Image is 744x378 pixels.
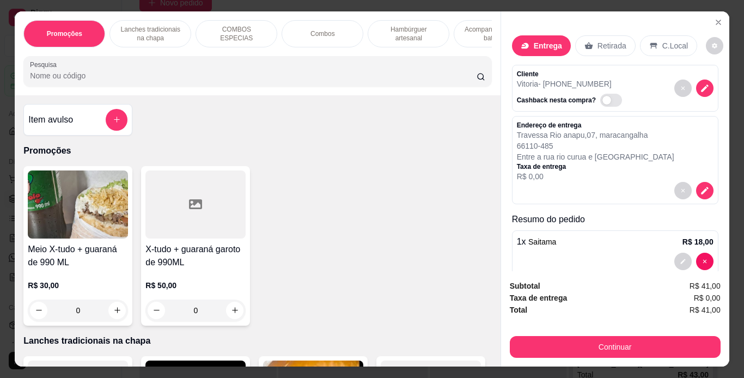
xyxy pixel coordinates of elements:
span: R$ 41,00 [690,304,721,316]
button: decrease-product-quantity [674,182,692,199]
button: decrease-product-quantity [674,253,692,270]
p: 1 x [517,235,557,248]
p: R$ 50,00 [145,280,246,291]
p: Resumo do pedido [512,213,718,226]
strong: Subtotal [510,282,540,290]
label: Automatic updates [600,94,626,107]
span: R$ 41,00 [690,280,721,292]
button: decrease-product-quantity [696,80,713,97]
p: Lanches tradicionais na chapa [119,25,182,42]
button: increase-product-quantity [226,302,243,319]
button: Close [710,14,727,31]
p: Combos [310,29,335,38]
p: Cashback nesta compra? [517,96,596,105]
p: Promoções [23,144,491,157]
button: add-separate-item [106,109,127,131]
input: Pesquisa [30,70,477,81]
button: decrease-product-quantity [696,253,713,270]
img: product-image [28,170,128,239]
button: decrease-product-quantity [674,80,692,97]
p: Promoções [47,29,82,38]
p: Entre a rua rio curua e [GEOGRAPHIC_DATA] [517,151,674,162]
p: Cliente [517,70,626,78]
p: R$ 30,00 [28,280,128,291]
label: Pesquisa [30,60,60,69]
p: COMBOS ESPECIAS [205,25,268,42]
button: decrease-product-quantity [706,37,723,54]
h4: X-tudo + guaraná garoto de 990ML [145,243,246,269]
p: Hambúrguer artesanal [377,25,440,42]
button: decrease-product-quantity [30,302,47,319]
strong: Taxa de entrega [510,294,568,302]
p: Entrega [534,40,562,51]
strong: Total [510,306,527,314]
p: Vitoria - [PHONE_NUMBER] [517,78,626,89]
p: Travessa Rio anapu , 07 , maracangalha [517,130,674,141]
p: R$ 18,00 [682,236,713,247]
button: decrease-product-quantity [148,302,165,319]
button: Continuar [510,336,721,358]
p: C.Local [662,40,688,51]
h4: Item avulso [28,113,73,126]
span: Saitama [528,237,556,246]
p: Endereço de entrega [517,121,674,130]
p: Lanches tradicionais na chapa [23,334,491,347]
button: decrease-product-quantity [696,182,713,199]
p: 66110-485 [517,141,674,151]
span: R$ 0,00 [694,292,721,304]
button: increase-product-quantity [108,302,126,319]
p: R$ 0,00 [517,171,674,182]
p: Retirada [597,40,626,51]
h4: Meio X-tudo + guaraná de 990 ML [28,243,128,269]
p: Taxa de entrega [517,162,674,171]
p: Acompanhamentos ( batata ) [463,25,526,42]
